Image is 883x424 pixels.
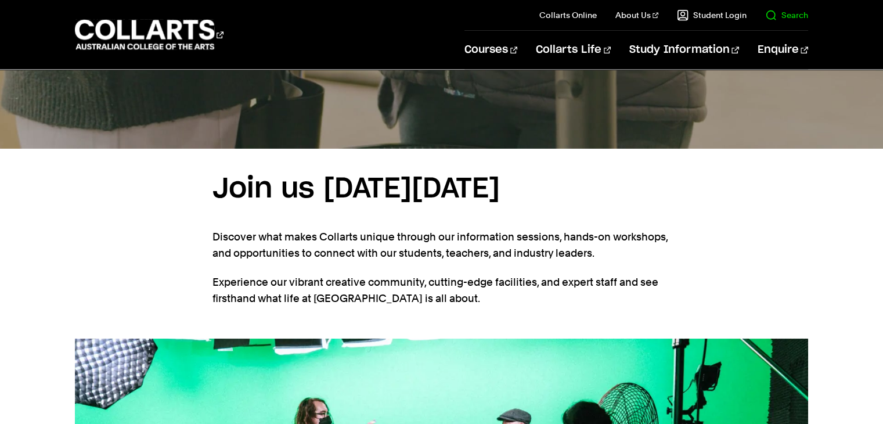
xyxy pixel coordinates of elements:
[629,31,738,69] a: Study Information
[539,9,597,21] a: Collarts Online
[615,9,658,21] a: About Us
[75,18,224,51] div: Go to homepage
[212,229,671,261] p: Discover what makes Collarts unique through our information sessions, hands-on workshops, and opp...
[536,31,611,69] a: Collarts Life
[677,9,747,21] a: Student Login
[212,274,671,307] p: Experience our vibrant creative community, cutting-edge facilities, and expert staff and see firs...
[464,31,517,69] a: Courses
[758,31,808,69] a: Enquire
[765,9,808,21] a: Search
[212,167,671,212] h3: Join us [DATE][DATE]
